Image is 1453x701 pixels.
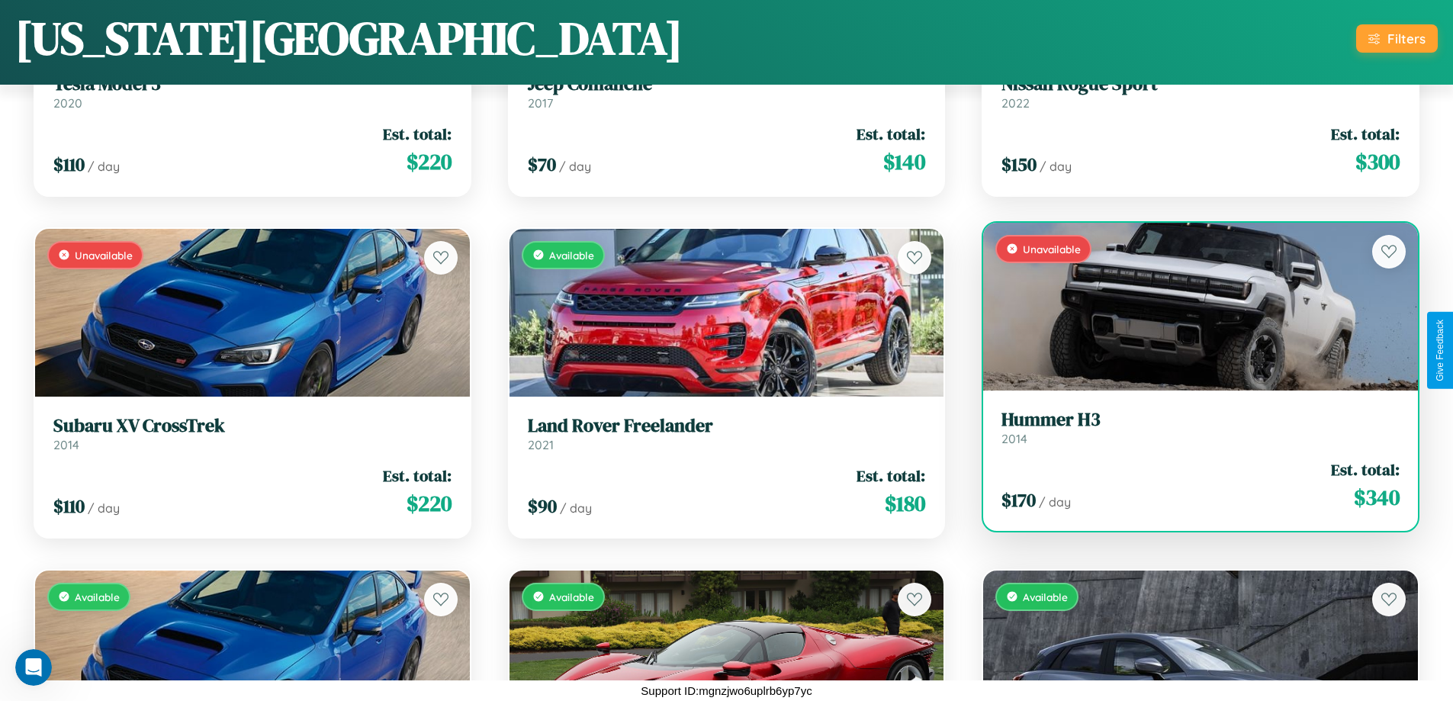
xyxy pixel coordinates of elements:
span: Est. total: [1331,458,1400,481]
span: Available [549,249,594,262]
a: Tesla Model 32020 [53,73,452,111]
span: $ 340 [1354,482,1400,513]
span: $ 110 [53,152,85,177]
h3: Subaru XV CrossTrek [53,415,452,437]
span: Available [1023,590,1068,603]
span: $ 140 [883,146,925,177]
span: $ 170 [1001,487,1036,513]
div: Filters [1387,31,1426,47]
span: $ 180 [885,488,925,519]
a: Jeep Comanche2017 [528,73,926,111]
p: Support ID: mgnzjwo6uplrb6yp7yc [641,680,812,701]
span: / day [559,159,591,174]
span: 2014 [1001,431,1027,446]
span: 2017 [528,95,553,111]
a: Nissan Rogue Sport2022 [1001,73,1400,111]
span: Est. total: [857,123,925,145]
span: Est. total: [383,123,452,145]
span: Available [549,590,594,603]
a: Subaru XV CrossTrek2014 [53,415,452,452]
h3: Nissan Rogue Sport [1001,73,1400,95]
h3: Land Rover Freelander [528,415,926,437]
span: 2014 [53,437,79,452]
span: 2022 [1001,95,1030,111]
h1: [US_STATE][GEOGRAPHIC_DATA] [15,7,683,69]
span: 2021 [528,437,554,452]
span: $ 70 [528,152,556,177]
a: Land Rover Freelander2021 [528,415,926,452]
span: / day [560,500,592,516]
span: Unavailable [1023,243,1081,256]
a: Hummer H32014 [1001,409,1400,446]
span: $ 110 [53,494,85,519]
span: 2020 [53,95,82,111]
span: $ 90 [528,494,557,519]
span: Unavailable [75,249,133,262]
h3: Tesla Model 3 [53,73,452,95]
span: $ 220 [407,488,452,519]
span: / day [88,159,120,174]
span: Est. total: [857,465,925,487]
span: / day [1039,494,1071,510]
h3: Jeep Comanche [528,73,926,95]
span: / day [1040,159,1072,174]
iframe: Intercom live chat [15,649,52,686]
span: $ 300 [1355,146,1400,177]
span: Available [75,590,120,603]
div: Give Feedback [1435,320,1445,381]
span: $ 220 [407,146,452,177]
span: / day [88,500,120,516]
h3: Hummer H3 [1001,409,1400,431]
span: $ 150 [1001,152,1037,177]
button: Filters [1356,24,1438,53]
span: Est. total: [1331,123,1400,145]
span: Est. total: [383,465,452,487]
